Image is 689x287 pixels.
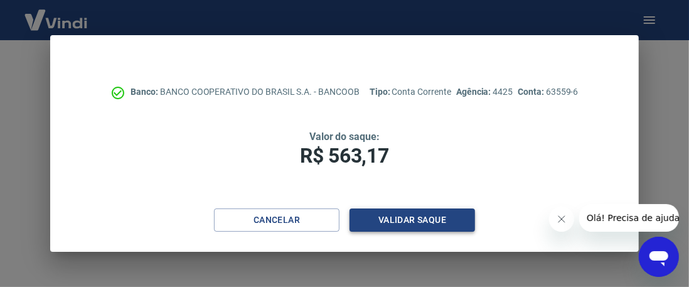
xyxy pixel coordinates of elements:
[456,85,513,99] p: 4425
[370,85,451,99] p: Conta Corrente
[370,87,392,97] span: Tipo:
[639,237,679,277] iframe: Botão para abrir a janela de mensagens
[214,208,339,232] button: Cancelar
[131,87,160,97] span: Banco:
[309,131,380,143] span: Valor do saque:
[518,87,546,97] span: Conta:
[518,85,578,99] p: 63559-6
[300,144,389,168] span: R$ 563,17
[8,9,105,19] span: Olá! Precisa de ajuda?
[350,208,475,232] button: Validar saque
[131,85,360,99] p: BANCO COOPERATIVO DO BRASIL S.A. - BANCOOB
[549,207,574,232] iframe: Fechar mensagem
[579,204,679,232] iframe: Mensagem da empresa
[456,87,493,97] span: Agência:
